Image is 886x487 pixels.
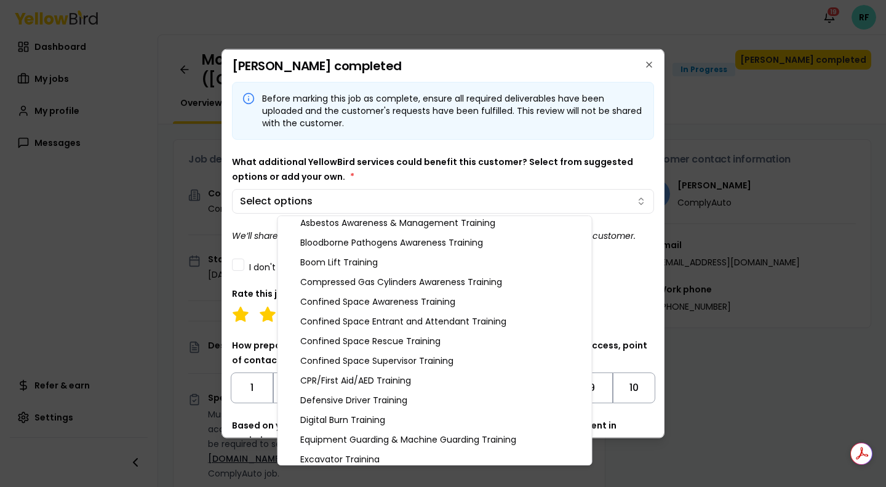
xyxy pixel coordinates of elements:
div: Boom Lift Training [281,252,589,272]
div: Excavator Training [281,449,589,469]
div: Confined Space Rescue Training [281,331,589,351]
div: CPR/First Aid/AED Training [281,371,589,390]
div: Defensive Driver Training [281,390,589,410]
div: Equipment Guarding & Machine Guarding Training [281,430,589,449]
div: Digital Burn Training [281,410,589,430]
div: Bloodborne Pathogens Awareness Training [281,233,589,252]
div: Asbestos Awareness & Management Training [281,213,589,233]
div: Compressed Gas Cylinders Awareness Training [281,272,589,292]
div: Confined Space Entrant and Attendant Training [281,312,589,331]
div: Confined Space Awareness Training [281,292,589,312]
div: Confined Space Supervisor Training [281,351,589,371]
